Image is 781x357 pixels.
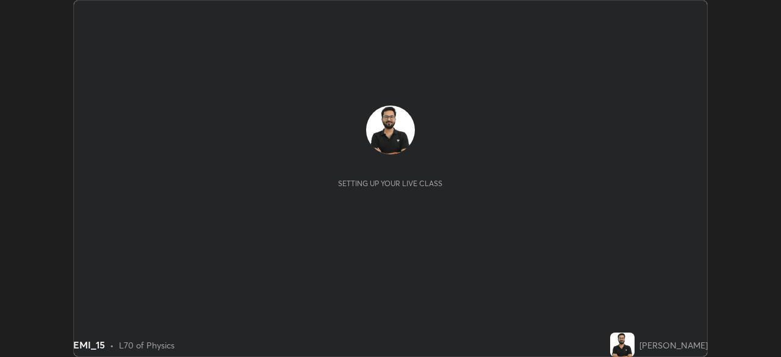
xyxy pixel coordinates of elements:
div: EMI_15 [73,337,105,352]
img: 3ea2000428aa4a359c25bd563e59faa7.jpg [366,106,415,154]
img: 3ea2000428aa4a359c25bd563e59faa7.jpg [610,333,635,357]
div: Setting up your live class [338,179,442,188]
div: [PERSON_NAME] [639,339,708,352]
div: • [110,339,114,352]
div: L70 of Physics [119,339,175,352]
